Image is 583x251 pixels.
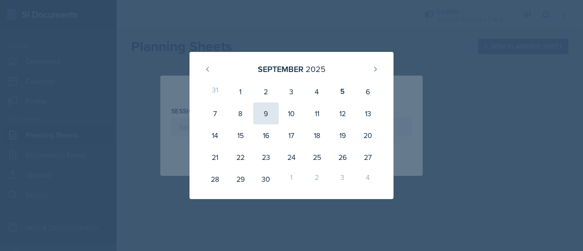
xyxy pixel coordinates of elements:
div: 6 [355,81,381,102]
div: 15 [228,124,253,146]
div: 28 [202,168,228,190]
div: 5 [330,81,355,102]
div: 11 [304,102,330,124]
div: 7 [202,102,228,124]
div: 10 [279,102,304,124]
div: 12 [330,102,355,124]
div: 27 [355,146,381,168]
div: 25 [304,146,330,168]
div: 8 [228,102,253,124]
div: 2025 [306,63,326,75]
div: 30 [253,168,279,190]
div: 13 [355,102,381,124]
div: 29 [228,168,253,190]
div: 23 [253,146,279,168]
div: 4 [304,81,330,102]
div: 26 [330,146,355,168]
div: 3 [279,81,304,102]
div: 4 [355,168,381,190]
div: 3 [330,168,355,190]
div: 2 [253,81,279,102]
div: September [258,63,303,75]
div: 14 [202,124,228,146]
div: 20 [355,124,381,146]
div: 22 [228,146,253,168]
div: 24 [279,146,304,168]
div: 21 [202,146,228,168]
div: 17 [279,124,304,146]
div: 9 [253,102,279,124]
div: 16 [253,124,279,146]
div: 1 [228,81,253,102]
div: 31 [202,81,228,102]
div: 18 [304,124,330,146]
div: 1 [279,168,304,190]
div: 2 [304,168,330,190]
div: 19 [330,124,355,146]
